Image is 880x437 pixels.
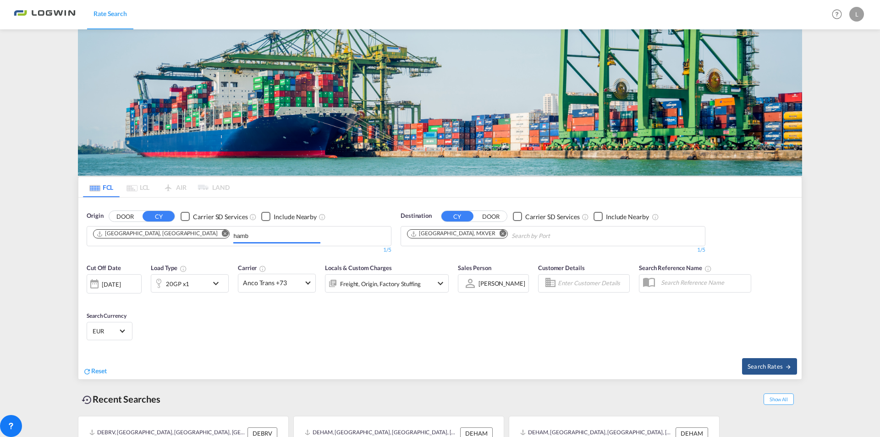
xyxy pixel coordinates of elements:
img: bc73a0e0d8c111efacd525e4c8ad7d32.png [14,4,76,25]
div: [DATE] [87,274,142,293]
md-icon: icon-chevron-down [435,278,446,289]
div: Help [829,6,849,23]
md-icon: Your search will be saved by the below given name [704,265,712,272]
div: OriginDOOR CY Checkbox No InkUnchecked: Search for CY (Container Yard) services for all selected ... [78,198,802,379]
div: Freight Origin Factory Stuffing [340,277,421,290]
md-checkbox: Checkbox No Ink [261,211,317,221]
md-icon: icon-information-outline [180,265,187,272]
span: Show All [764,393,794,405]
span: Reset [91,367,107,375]
span: Origin [87,211,103,221]
button: CY [143,211,175,221]
md-tab-item: FCL [83,177,120,197]
md-icon: The selected Trucker/Carrierwill be displayed in the rate results If the rates are from another f... [259,265,266,272]
div: [PERSON_NAME] [478,280,525,287]
span: Search Currency [87,312,126,319]
span: Help [829,6,845,22]
div: Hamburg, DEHAM [96,230,217,238]
div: [DATE] [102,280,121,288]
span: Load Type [151,264,187,271]
md-select: Sales Person: Lorenzo Merdanaj [478,277,526,290]
span: Customer Details [538,264,584,271]
span: Cut Off Date [87,264,121,271]
md-icon: Unchecked: Search for CY (Container Yard) services for all selected carriers.Checked : Search for... [249,213,257,221]
md-checkbox: Checkbox No Ink [181,211,247,221]
div: 20GP x1 [166,277,189,290]
div: Freight Origin Factory Stuffingicon-chevron-down [325,274,449,293]
span: Anco Trans +73 [243,278,302,288]
md-checkbox: Checkbox No Ink [594,211,649,221]
img: bild-fuer-ratentool.png [78,29,802,176]
button: Remove [215,230,229,239]
div: Press delete to remove this chip. [96,230,219,238]
md-icon: icon-backup-restore [82,394,93,405]
div: Include Nearby [274,212,317,221]
button: DOOR [475,211,507,222]
div: Recent Searches [78,389,164,409]
button: Remove [494,230,507,239]
div: 1/5 [87,246,391,254]
input: Search Reference Name [656,276,751,289]
md-icon: icon-arrow-right [785,364,792,370]
span: Destination [401,211,432,221]
input: Enter Customer Details [558,277,627,290]
span: Search Reference Name [639,264,712,271]
div: Carrier SD Services [193,212,247,221]
md-icon: Unchecked: Ignores neighbouring ports when fetching rates.Checked : Includes neighbouring ports w... [319,213,326,221]
span: Sales Person [458,264,491,271]
div: Veracruz, MXVER [410,230,495,238]
md-pagination-wrapper: Use the left and right arrow keys to navigate between tabs [83,177,230,197]
input: Chips input. [233,229,320,243]
span: Locals & Custom Charges [325,264,392,271]
md-checkbox: Checkbox No Ink [513,211,580,221]
button: DOOR [109,211,141,222]
div: L [849,7,864,22]
button: Search Ratesicon-arrow-right [742,358,797,375]
div: Include Nearby [606,212,649,221]
md-icon: Unchecked: Ignores neighbouring ports when fetching rates.Checked : Includes neighbouring ports w... [652,213,659,221]
md-icon: icon-chevron-down [210,278,226,289]
button: CY [441,211,473,221]
md-icon: icon-refresh [83,367,91,376]
div: icon-refreshReset [83,366,107,376]
div: 20GP x1icon-chevron-down [151,274,229,293]
md-datepicker: Select [87,292,93,304]
input: Chips input. [511,229,599,243]
div: 1/5 [401,246,705,254]
div: Carrier SD Services [525,212,580,221]
div: Press delete to remove this chip. [410,230,497,238]
md-chips-wrap: Chips container. Use arrow keys to select chips. [406,227,602,243]
md-chips-wrap: Chips container. Use arrow keys to select chips. [92,227,324,243]
span: Search Rates [748,363,792,370]
md-select: Select Currency: € EUREuro [92,324,127,337]
md-icon: Unchecked: Search for CY (Container Yard) services for all selected carriers.Checked : Search for... [582,213,589,221]
span: Carrier [238,264,266,271]
span: EUR [93,327,118,335]
span: Rate Search [93,10,127,17]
